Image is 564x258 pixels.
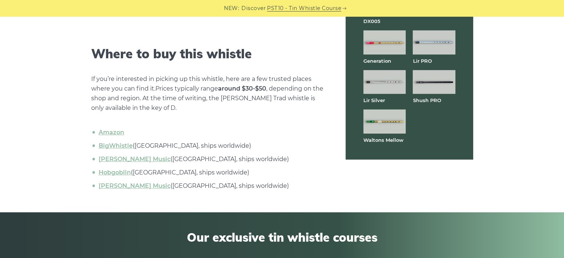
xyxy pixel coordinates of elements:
[99,156,171,163] a: [PERSON_NAME] Music
[241,4,266,13] span: Discover
[413,70,455,94] img: Shuh PRO tin whistle full front view
[363,70,406,94] img: Lir Silver tin whistle full front view
[363,30,406,54] img: Generation brass tin whistle full front view
[224,4,239,13] span: NEW:
[99,182,171,189] a: [PERSON_NAME] Music
[413,97,441,103] a: Shush PRO
[99,129,124,136] a: Amazon
[73,230,491,244] span: Our exclusive tin whistle courses
[97,154,328,164] li: ([GEOGRAPHIC_DATA], ships worldwide)
[91,46,328,62] h2: Where to buy this whistle
[413,58,432,64] a: Lir PRO
[99,169,131,176] a: Hobgoblin
[363,97,385,103] a: Lir Silver
[155,85,266,92] span: Prices typically range
[413,30,455,54] img: Lir PRO aluminum tin whistle full front view
[91,74,328,113] p: If you’re interested in picking up this whistle, here are a few trusted places where you can find...
[99,142,133,149] a: BigWhistle
[97,181,328,191] li: ([GEOGRAPHIC_DATA], ships worldwide)
[363,110,406,133] img: Waltons Mellow tin whistle full front view
[267,4,341,13] a: PST10 - Tin Whistle Course
[97,141,328,151] li: ([GEOGRAPHIC_DATA], ships worldwide)
[218,85,266,92] strong: around $30-$50
[363,137,403,143] a: Waltons Mellow
[97,168,328,177] li: ([GEOGRAPHIC_DATA], ships worldwide)
[363,58,391,64] a: Generation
